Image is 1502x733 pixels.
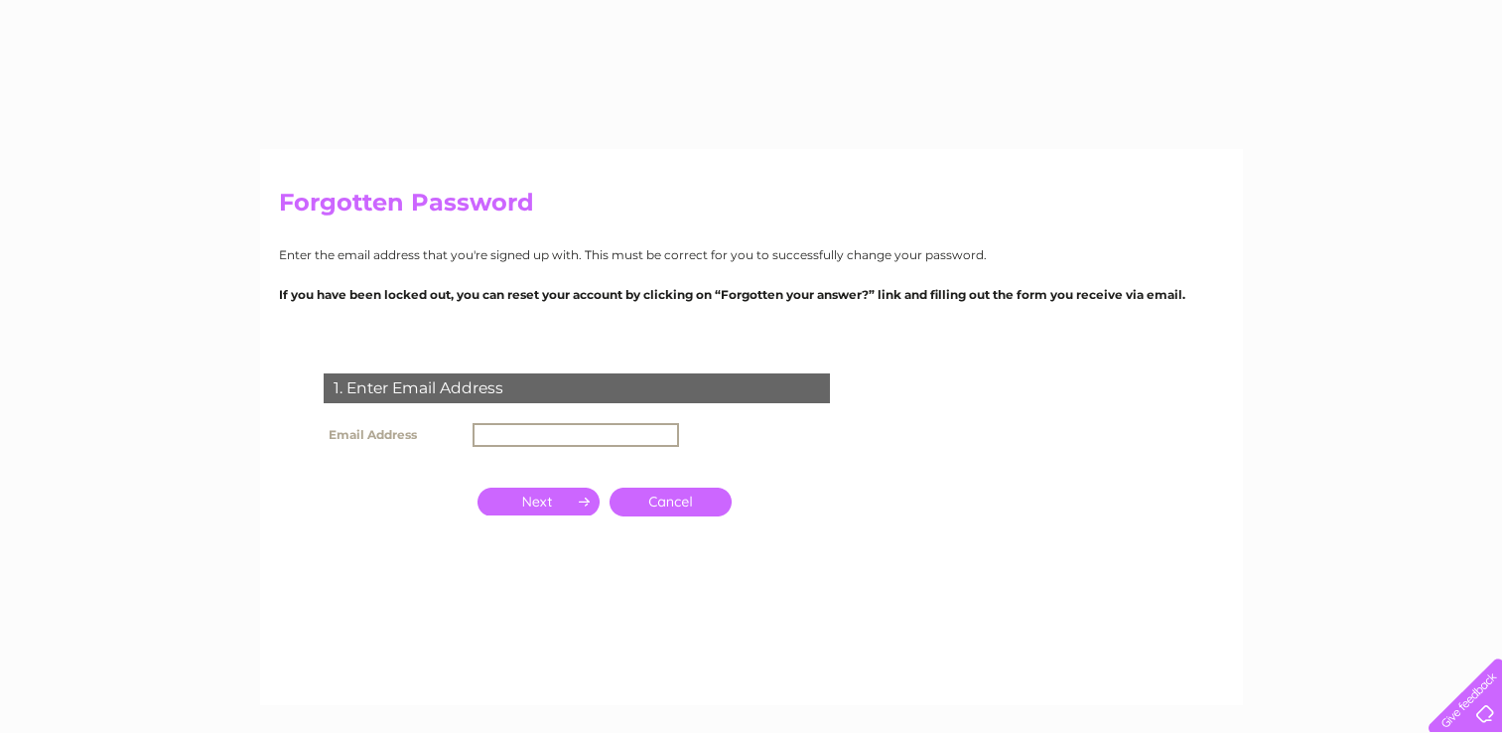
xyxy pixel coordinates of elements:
p: Enter the email address that you're signed up with. This must be correct for you to successfully ... [279,245,1224,264]
a: Cancel [610,488,732,516]
div: 1. Enter Email Address [324,373,830,403]
h2: Forgotten Password [279,189,1224,226]
th: Email Address [319,418,468,452]
p: If you have been locked out, you can reset your account by clicking on “Forgotten your answer?” l... [279,285,1224,304]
